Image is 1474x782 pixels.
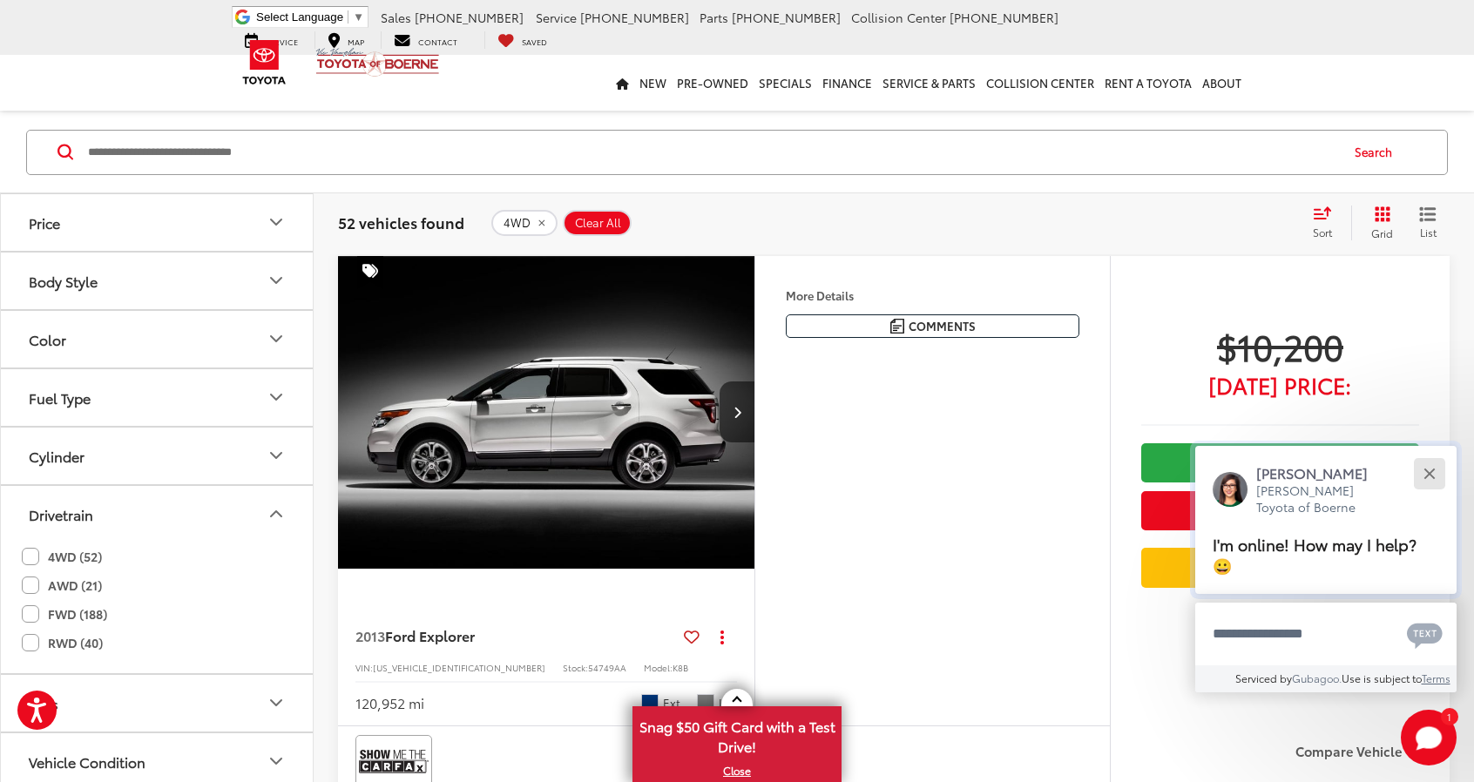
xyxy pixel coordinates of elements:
[1099,55,1197,111] a: Rent a Toyota
[1351,205,1406,239] button: Grid View
[1213,532,1417,576] span: I'm online! How may I help? 😀
[580,9,689,26] span: [PHONE_NUMBER]
[353,10,364,24] span: ▼
[700,9,728,26] span: Parts
[732,9,841,26] span: [PHONE_NUMBER]
[786,314,1079,338] button: Comments
[1,675,314,731] button: TagsTags
[1,428,314,484] button: CylinderCylinder
[1256,463,1385,482] p: [PERSON_NAME]
[266,751,287,772] div: Vehicle Condition
[1447,712,1451,720] span: 1
[357,256,383,289] span: Special
[1410,455,1448,492] button: Close
[1141,324,1419,367] span: $10,200
[266,692,287,713] div: Tags
[1256,482,1385,516] p: [PERSON_NAME] Toyota of Boerne
[232,34,297,91] img: Toyota
[672,55,754,111] a: Pre-Owned
[1371,225,1393,239] span: Grid
[373,661,545,674] span: [US_VEHICLE_IDENTIFICATION_NUMBER]
[1,311,314,367] button: ColorColor
[29,506,93,522] div: Drivetrain
[337,256,756,570] img: 2013 Ford Explorer
[1407,621,1443,649] svg: Text
[1338,130,1417,173] button: Search
[355,693,424,713] div: 120,952 mi
[1,486,314,543] button: DrivetrainDrivetrain
[563,661,588,674] span: Stock:
[337,256,756,570] div: 2013 Ford Explorer Base 0
[707,621,737,651] button: Actions
[536,9,577,26] span: Service
[266,212,287,233] div: Price
[381,31,470,49] a: Contact
[232,31,311,49] a: Service
[266,445,287,466] div: Cylinder
[1235,671,1292,685] span: Serviced by
[1292,671,1342,685] a: Gubagoo.
[1342,671,1422,685] span: Use is subject to
[634,55,672,111] a: New
[355,625,385,645] span: 2013
[504,215,531,229] span: 4WD
[634,708,840,761] span: Snag $50 Gift Card with a Test Drive!
[22,571,102,600] label: AWD (21)
[355,661,373,674] span: VIN:
[1401,710,1457,765] button: Toggle Chat Window
[86,131,1338,172] input: Search by Make, Model, or Keyword
[754,55,817,111] a: Specials
[29,448,85,464] div: Cylinder
[1141,548,1419,587] a: Value Your Trade
[1422,671,1450,685] a: Terms
[720,381,754,442] button: Next image
[1304,205,1351,239] button: Select sort value
[315,47,440,78] img: Vic Vaughan Toyota of Boerne
[890,319,904,334] img: Comments
[575,215,621,229] span: Clear All
[29,273,98,289] div: Body Style
[256,10,343,24] span: Select Language
[484,31,560,49] a: My Saved Vehicles
[720,630,724,644] span: dropdown dots
[491,209,558,235] button: remove 4WD
[1,369,314,426] button: Fuel TypeFuel Type
[1141,491,1419,530] button: Get Price Now
[1,253,314,309] button: Body StyleBody Style
[29,214,60,231] div: Price
[266,387,287,408] div: Fuel Type
[1401,710,1457,765] svg: Start Chat
[22,543,102,571] label: 4WD (52)
[381,9,411,26] span: Sales
[851,9,946,26] span: Collision Center
[1313,224,1332,239] span: Sort
[1141,376,1419,394] span: [DATE] Price:
[29,331,66,347] div: Color
[256,10,364,24] a: Select Language​
[1402,614,1448,653] button: Chat with SMS
[266,503,287,524] div: Drivetrain
[29,753,145,770] div: Vehicle Condition
[415,9,524,26] span: [PHONE_NUMBER]
[1406,205,1450,239] button: List View
[522,36,547,47] span: Saved
[355,626,677,645] a: 2013Ford Explorer
[1197,55,1247,111] a: About
[1295,744,1432,761] label: Compare Vehicle
[266,270,287,291] div: Body Style
[266,328,287,349] div: Color
[786,289,1079,301] h4: More Details
[22,629,103,657] label: RWD (40)
[563,209,632,235] button: Clear All
[385,625,475,645] span: Ford Explorer
[644,661,673,674] span: Model:
[950,9,1058,26] span: [PHONE_NUMBER]
[22,600,107,629] label: FWD (188)
[817,55,877,111] a: Finance
[981,55,1099,111] a: Collision Center
[29,389,91,406] div: Fuel Type
[588,661,626,674] span: 54749AA
[877,55,981,111] a: Service & Parts: Opens in a new tab
[1,194,314,251] button: PricePrice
